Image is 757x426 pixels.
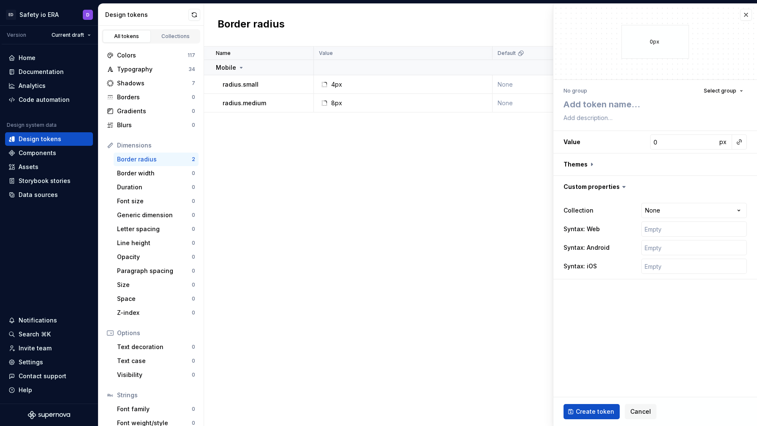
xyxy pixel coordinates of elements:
div: 0 [192,212,195,218]
a: Size0 [114,278,199,292]
div: Gradients [117,107,192,115]
div: Colors [117,51,188,60]
button: Current draft [48,29,95,41]
div: 7 [192,80,195,87]
span: px [719,138,727,145]
input: Empty [641,259,747,274]
button: Cancel [625,404,656,419]
div: Text decoration [117,343,192,351]
div: 0 [192,358,195,364]
div: 0 [192,295,195,302]
div: Design tokens [19,135,61,143]
div: Text case [117,357,192,365]
a: Z-index0 [114,306,199,319]
div: Components [19,149,56,157]
a: Space0 [114,292,199,306]
div: Assets [19,163,38,171]
a: Paragraph spacing0 [114,264,199,278]
div: Search ⌘K [19,330,51,339]
button: Notifications [5,314,93,327]
p: Value [319,50,333,57]
div: Strings [117,391,195,399]
a: Border radius2 [114,153,199,166]
input: 0 [650,134,717,150]
button: Contact support [5,369,93,383]
a: Components [5,146,93,160]
div: Help [19,386,32,394]
button: Help [5,383,93,397]
p: radius.medium [223,99,266,107]
a: Assets [5,160,93,174]
div: Version [7,32,26,38]
div: Collections [155,33,197,40]
div: 0 [192,94,195,101]
div: 117 [188,52,195,59]
div: 0 [192,281,195,288]
a: Generic dimension0 [114,208,199,222]
div: Font size [117,197,192,205]
div: Typography [117,65,188,74]
div: Borders [117,93,192,101]
a: Visibility0 [114,368,199,382]
p: Name [216,50,231,57]
button: EDSafety io ERAD [2,5,96,24]
div: 0 [192,406,195,412]
div: Space [117,295,192,303]
a: Code automation [5,93,93,106]
div: Blurs [117,121,192,129]
div: D [86,11,90,18]
div: Letter spacing [117,225,192,233]
svg: Supernova Logo [28,411,70,419]
input: Empty [641,240,747,255]
div: 0 [192,226,195,232]
a: Settings [5,355,93,369]
div: All tokens [106,33,148,40]
a: Duration0 [114,180,199,194]
a: Storybook stories [5,174,93,188]
div: Code automation [19,96,70,104]
a: Shadows7 [103,76,199,90]
a: Text decoration0 [114,340,199,354]
div: Settings [19,358,43,366]
div: No group [564,87,587,94]
p: radius.small [223,80,259,89]
span: Current draft [52,32,84,38]
button: px [717,136,729,148]
div: Font family [117,405,192,413]
a: Typography34 [103,63,199,76]
div: Contact support [19,372,66,380]
div: Safety io ERA [19,11,59,19]
div: 34 [188,66,195,73]
div: ED [6,10,16,20]
a: Data sources [5,188,93,202]
a: Documentation [5,65,93,79]
div: Design tokens [105,11,188,19]
div: 0 [192,254,195,260]
label: Collection [564,206,594,215]
div: 8px [331,99,342,107]
a: Analytics [5,79,93,93]
div: Documentation [19,68,64,76]
div: Options [117,329,195,337]
div: Data sources [19,191,58,199]
div: Home [19,54,35,62]
a: Borders0 [103,90,199,104]
div: Size [117,281,192,289]
h2: Border radius [218,17,285,33]
a: Font size0 [114,194,199,208]
div: Dimensions [117,141,195,150]
button: Create token [564,404,620,419]
div: 0 [192,268,195,274]
div: 0 [192,240,195,246]
a: Border width0 [114,167,199,180]
a: Letter spacing0 [114,222,199,236]
div: 0 [192,344,195,350]
div: 0 [192,170,195,177]
div: 0 [192,108,195,115]
a: Font family0 [114,402,199,416]
button: Search ⌘K [5,328,93,341]
div: 0 [192,198,195,205]
input: Empty [641,221,747,237]
div: 4px [331,80,342,89]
